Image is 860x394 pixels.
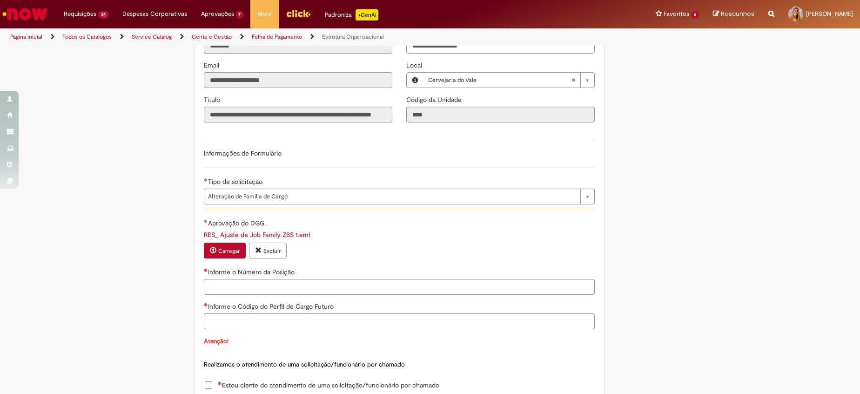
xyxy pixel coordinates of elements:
[1,5,49,23] img: ServiceNow
[691,11,699,19] span: 6
[806,10,853,18] span: [PERSON_NAME]
[204,303,208,306] span: Necessários
[406,107,595,122] input: Código da Unidade
[122,9,187,19] span: Despesas Corporativas
[10,33,42,41] a: Página inicial
[204,219,208,223] span: Obrigatório Preenchido
[204,243,246,258] button: Carregar anexo de Aprovação do DGG. Required
[208,177,264,186] span: Tipo de solicitação
[252,33,302,41] a: Folha de Pagamento
[286,7,311,20] img: click_logo_yellow_360x200.png
[192,33,232,41] a: Gente e Gestão
[208,189,576,204] span: Alteração de Família de Cargo
[721,9,754,18] span: Rascunhos
[204,279,595,295] input: Informe o Número da Posição
[204,360,405,368] span: Realizamos o atendimento de uma solicitação/funcionário por chamado
[236,11,244,19] span: 7
[62,33,112,41] a: Todos os Catálogos
[201,9,234,19] span: Aprovações
[204,337,228,345] span: Atenção!
[204,149,282,157] label: Informações de Formulário
[204,313,595,329] input: Informe o Código do Perfil de Cargo Futuro
[204,231,310,239] a: Download de RES_ Ajuste de Job Family ZBS 1.eml
[204,178,208,182] span: Obrigatório Preenchido
[204,268,208,272] span: Necessários
[263,247,281,255] small: Excluir
[208,302,336,311] span: Informe o Código do Perfil de Cargo Futuro
[356,9,378,20] p: +GenAi
[132,33,172,41] a: Service Catalog
[208,268,296,276] span: Informe o Número da Posição
[218,381,222,385] span: Necessários
[98,11,108,19] span: 34
[204,38,392,54] input: ID
[325,9,378,20] div: Padroniza
[406,61,424,69] span: Local
[566,73,580,88] abbr: Limpar campo Local
[664,9,689,19] span: Favoritos
[218,247,240,255] small: Carregar
[423,73,594,88] a: Cervejaria do ValeLimpar campo Local
[64,9,96,19] span: Requisições
[218,380,439,390] span: Estou ciente do atendimento de uma solicitação/funcionário por chamado
[407,73,423,88] button: Local, Visualizar este registro Cervejaria do Vale
[257,9,272,19] span: More
[406,38,595,54] input: Telefone de Contato
[249,243,287,258] button: Excluir anexo RES_ Ajuste de Job Family ZBS 1.eml
[208,219,268,227] span: Aprovação do DGG.
[204,107,392,122] input: Título
[713,10,754,19] a: Rascunhos
[204,72,392,88] input: Email
[428,73,571,88] span: Cervejaria do Vale
[204,61,221,70] label: Somente leitura - Email
[406,95,464,104] label: Somente leitura - Código da Unidade
[322,33,384,41] a: Estrutura Organizacional
[204,61,221,69] span: Somente leitura - Email
[7,28,566,46] ul: Trilhas de página
[204,95,222,104] label: Somente leitura - Título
